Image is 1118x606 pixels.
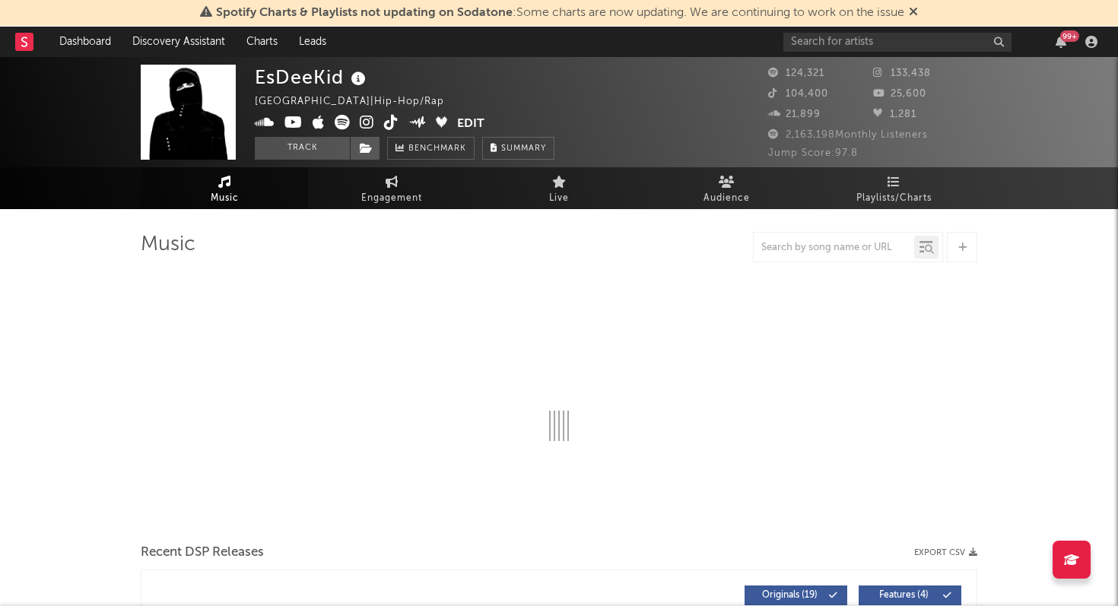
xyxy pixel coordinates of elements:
span: 124,321 [768,68,824,78]
span: 25,600 [873,89,926,99]
a: Engagement [308,167,475,209]
div: 99 + [1060,30,1079,42]
a: Charts [236,27,288,57]
a: Music [141,167,308,209]
span: Features ( 4 ) [869,591,939,600]
span: Music [211,189,239,208]
span: Audience [704,189,750,208]
button: Track [255,137,350,160]
button: Originals(19) [745,585,847,605]
a: Leads [288,27,337,57]
a: Live [475,167,643,209]
span: Engagement [361,189,422,208]
a: Benchmark [387,137,475,160]
button: 99+ [1056,36,1066,48]
span: Spotify Charts & Playlists not updating on Sodatone [216,7,513,19]
button: Features(4) [859,585,961,605]
button: Edit [457,115,484,134]
a: Playlists/Charts [810,167,977,209]
span: 104,400 [768,89,828,99]
span: Dismiss [909,7,918,19]
span: Recent DSP Releases [141,544,264,562]
button: Export CSV [914,548,977,557]
input: Search for artists [783,33,1012,52]
a: Discovery Assistant [122,27,236,57]
span: 21,899 [768,109,821,119]
span: 2,163,198 Monthly Listeners [768,130,928,140]
div: [GEOGRAPHIC_DATA] | Hip-Hop/Rap [255,93,462,111]
span: Playlists/Charts [856,189,932,208]
a: Audience [643,167,810,209]
span: 133,438 [873,68,931,78]
a: Dashboard [49,27,122,57]
span: 1,281 [873,109,916,119]
span: Live [549,189,569,208]
span: Summary [501,144,546,153]
input: Search by song name or URL [754,242,914,254]
div: EsDeeKid [255,65,370,90]
span: Benchmark [408,140,466,158]
button: Summary [482,137,554,160]
span: Jump Score: 97.8 [768,148,858,158]
span: : Some charts are now updating. We are continuing to work on the issue [216,7,904,19]
span: Originals ( 19 ) [754,591,824,600]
